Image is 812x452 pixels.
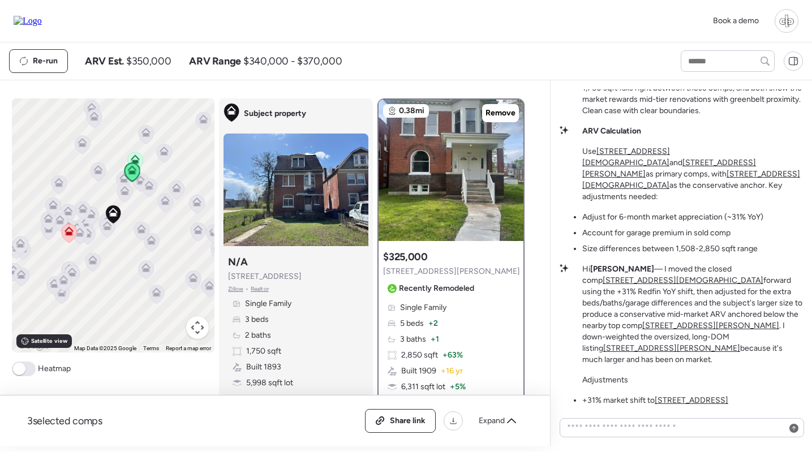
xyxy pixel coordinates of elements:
span: 5 beds [400,318,424,329]
span: Map Data ©2025 Google [74,345,136,351]
strong: ARV Calculation [582,126,641,136]
span: Recently Remodeled [399,283,474,294]
li: Account for garage premium in sold comp [582,227,731,239]
strong: [PERSON_NAME] [590,264,654,274]
span: Single Family [400,302,446,313]
a: Open this area in Google Maps (opens a new window) [15,338,52,352]
span: Book a demo [713,16,759,25]
span: Heatmap [38,363,71,374]
span: 0.38mi [399,105,424,117]
span: + 63% [442,350,463,361]
span: Remove [486,107,515,119]
span: Single Family [245,298,291,309]
span: Built 1909 [401,365,436,377]
span: 5,998 sqft lot [246,377,293,389]
a: [STREET_ADDRESS][PERSON_NAME] [642,321,779,330]
li: Adjust for 6-month market appreciation (~31% YoY) [582,212,763,223]
span: Expand [479,415,505,427]
a: [STREET_ADDRESS][DEMOGRAPHIC_DATA] [603,275,763,285]
p: Hi — I moved the closed comp forward using the +31% Redfin YoY shift, then adjusted for the extra... [582,264,803,365]
img: Logo [14,16,42,26]
span: [STREET_ADDRESS] [228,271,302,282]
span: 1,750 sqft [246,346,281,357]
span: $350,000 [126,54,171,68]
button: Map camera controls [186,316,209,339]
span: • [246,285,248,294]
a: Terms (opens in new tab) [143,345,159,351]
a: Report a map error [166,345,211,351]
span: Realtor [251,285,269,294]
span: 2,850 sqft [401,350,438,361]
span: [STREET_ADDRESS][PERSON_NAME] [383,266,520,277]
p: Adjustments [582,374,628,386]
span: 2 baths [245,330,271,341]
span: + 1 [431,334,439,345]
span: Zillow [228,285,243,294]
span: Re-run [33,55,58,67]
span: 3 selected comps [27,414,102,428]
span: 3 beds [245,314,269,325]
a: [STREET_ADDRESS][DEMOGRAPHIC_DATA] [582,147,670,167]
p: Use and as primary comps, with as the conservative anchor. Key adjustments needed: [582,146,803,203]
span: Share link [390,415,426,427]
h3: N/A [228,255,247,269]
li: +31% market shift to [582,395,803,417]
span: Satellite view [31,337,67,346]
span: ARV Range [189,54,241,68]
li: Size differences between 1,508-2,850 sqft range [582,243,758,255]
img: Google [15,338,52,352]
span: + 16 yr [441,365,463,377]
span: + 5% [450,381,466,393]
span: 6,311 sqft lot [401,381,445,393]
span: 3 baths [400,334,426,345]
span: $340,000 - $370,000 [243,54,342,68]
h3: $325,000 [383,250,427,264]
span: Built 1893 [246,361,281,373]
a: [STREET_ADDRESS][DEMOGRAPHIC_DATA] [582,395,728,416]
span: ARV Est. [85,54,124,68]
a: [STREET_ADDRESS][PERSON_NAME] [603,343,740,353]
span: Subject property [244,108,306,119]
span: + 2 [428,318,438,329]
